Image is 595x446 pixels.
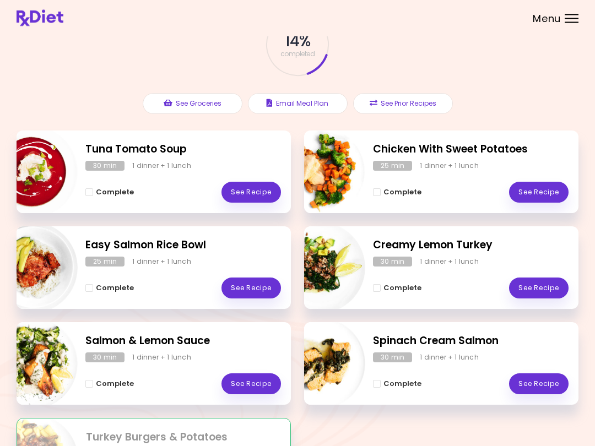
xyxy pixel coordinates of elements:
[373,282,421,295] button: Complete - Creamy Lemon Turkey
[96,188,134,197] span: Complete
[373,238,569,254] h2: Creamy Lemon Turkey
[274,318,365,410] img: Info - Spinach Cream Salmon
[509,374,569,395] a: See Recipe - Spinach Cream Salmon
[373,186,421,199] button: Complete - Chicken With Sweet Potatoes
[280,51,315,58] span: completed
[96,284,134,293] span: Complete
[86,430,280,446] h2: Turkey Burgers & Potatoes
[96,380,134,389] span: Complete
[373,142,569,158] h2: Chicken With Sweet Potatoes
[143,94,242,115] button: See Groceries
[274,222,365,314] img: Info - Creamy Lemon Turkey
[85,142,281,158] h2: Tuna Tomato Soup
[420,161,479,171] div: 1 dinner + 1 lunch
[221,278,281,299] a: See Recipe - Easy Salmon Rice Bowl
[132,353,191,363] div: 1 dinner + 1 lunch
[383,284,421,293] span: Complete
[274,127,365,218] img: Info - Chicken With Sweet Potatoes
[373,161,412,171] div: 25 min
[85,353,125,363] div: 30 min
[353,94,453,115] button: See Prior Recipes
[373,378,421,391] button: Complete - Spinach Cream Salmon
[420,353,479,363] div: 1 dinner + 1 lunch
[85,334,281,350] h2: Salmon & Lemon Sauce
[285,32,310,51] span: 14 %
[420,257,479,267] div: 1 dinner + 1 lunch
[17,10,63,26] img: RxDiet
[85,186,134,199] button: Complete - Tuna Tomato Soup
[373,353,412,363] div: 30 min
[85,282,134,295] button: Complete - Easy Salmon Rice Bowl
[509,182,569,203] a: See Recipe - Chicken With Sweet Potatoes
[221,182,281,203] a: See Recipe - Tuna Tomato Soup
[85,161,125,171] div: 30 min
[132,257,191,267] div: 1 dinner + 1 lunch
[248,94,348,115] button: Email Meal Plan
[85,238,281,254] h2: Easy Salmon Rice Bowl
[383,188,421,197] span: Complete
[221,374,281,395] a: See Recipe - Salmon & Lemon Sauce
[383,380,421,389] span: Complete
[509,278,569,299] a: See Recipe - Creamy Lemon Turkey
[85,257,125,267] div: 25 min
[132,161,191,171] div: 1 dinner + 1 lunch
[533,14,561,24] span: Menu
[85,378,134,391] button: Complete - Salmon & Lemon Sauce
[373,257,412,267] div: 30 min
[373,334,569,350] h2: Spinach Cream Salmon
